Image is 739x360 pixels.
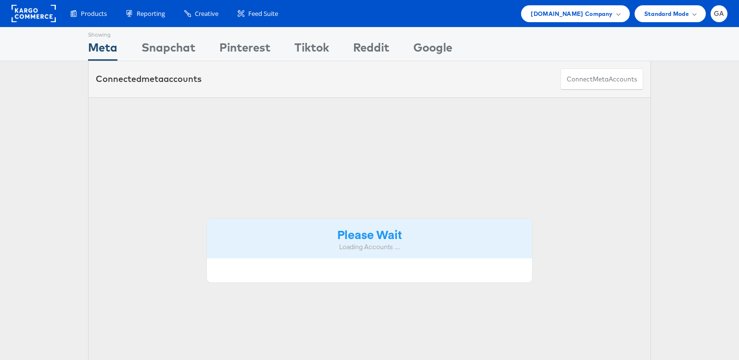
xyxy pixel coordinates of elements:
div: Reddit [353,39,389,61]
div: Connected accounts [96,73,202,85]
div: Tiktok [294,39,329,61]
div: Showing [88,27,117,39]
span: Feed Suite [248,9,278,18]
div: Google [413,39,452,61]
strong: Please Wait [337,226,402,242]
span: meta [593,75,609,84]
div: Pinterest [219,39,270,61]
span: meta [141,73,164,84]
span: Creative [195,9,218,18]
span: Standard Mode [644,9,689,19]
span: Products [81,9,107,18]
div: Loading Accounts .... [214,242,525,252]
span: Reporting [137,9,165,18]
span: [DOMAIN_NAME] Company [531,9,612,19]
button: ConnectmetaAccounts [561,68,643,90]
div: Meta [88,39,117,61]
div: Snapchat [141,39,195,61]
span: GA [714,11,724,17]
